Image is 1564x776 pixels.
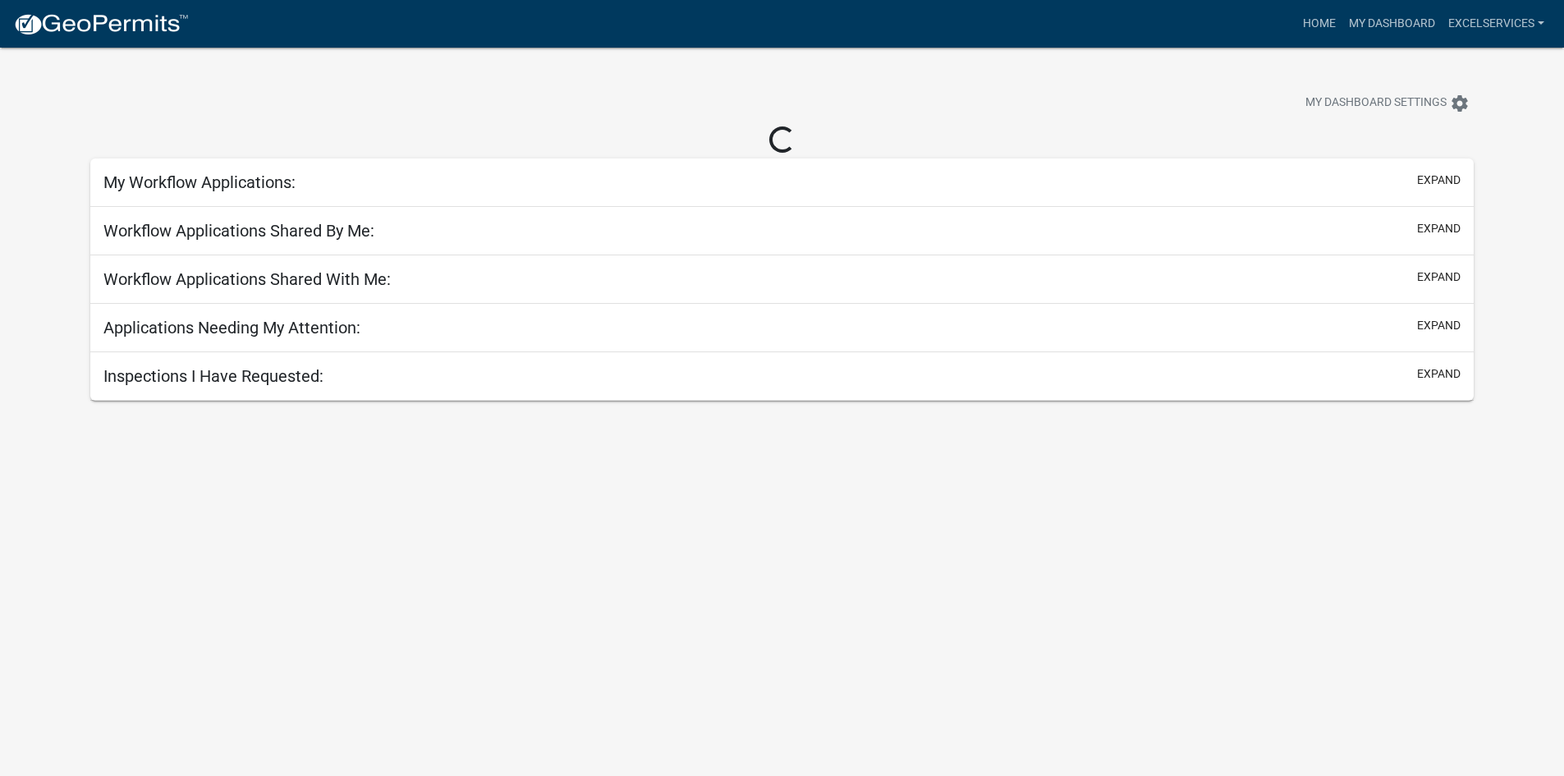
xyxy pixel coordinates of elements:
a: excelservices [1442,8,1551,39]
button: My Dashboard Settingssettings [1292,87,1483,119]
span: My Dashboard Settings [1305,94,1447,113]
a: My Dashboard [1342,8,1442,39]
button: expand [1417,317,1461,334]
button: expand [1417,269,1461,286]
h5: Applications Needing My Attention: [103,318,360,337]
button: expand [1417,172,1461,189]
h5: My Workflow Applications: [103,172,296,192]
a: Home [1296,8,1342,39]
h5: Inspections I Have Requested: [103,366,323,386]
h5: Workflow Applications Shared With Me: [103,269,391,289]
h5: Workflow Applications Shared By Me: [103,221,374,241]
button: expand [1417,365,1461,383]
button: expand [1417,220,1461,237]
i: settings [1450,94,1470,113]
